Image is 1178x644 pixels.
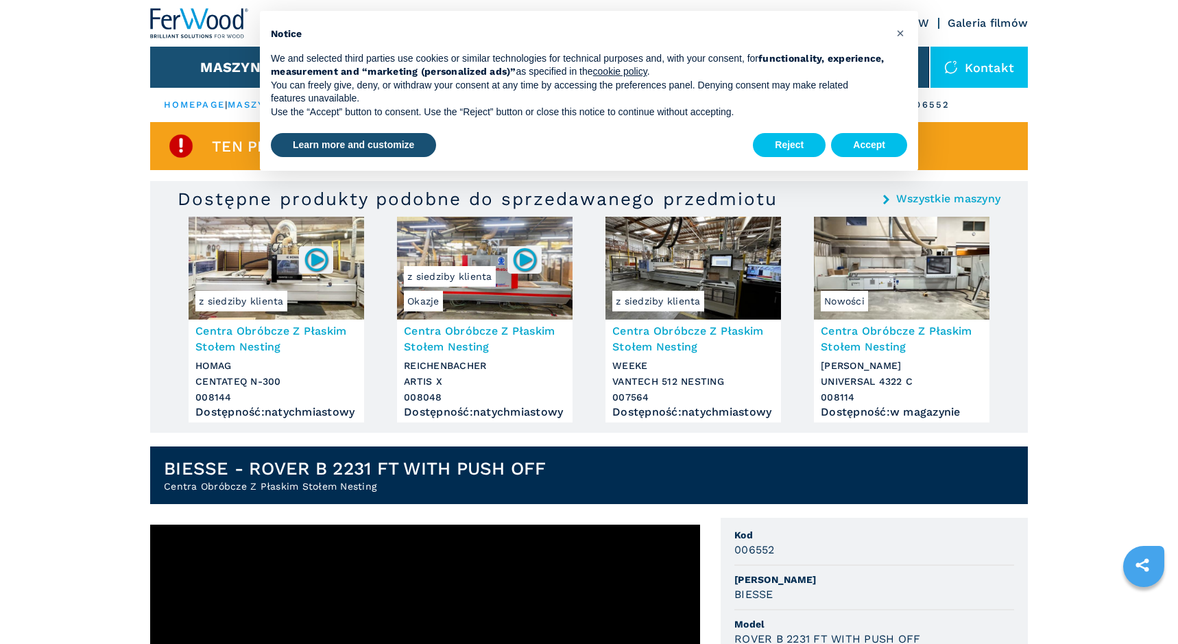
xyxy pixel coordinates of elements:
div: Dostępność : natychmiastowy [612,409,774,416]
button: Accept [831,133,907,158]
a: Centra Obróbcze Z Płaskim Stołem Nesting MORBIDELLI UNIVERSAL 4322 CNowościCentra Obróbcze Z Płas... [814,217,989,422]
span: Nowości [821,291,868,311]
h3: Centra Obróbcze Z Płaskim Stołem Nesting [612,323,774,355]
span: | [225,99,228,110]
span: Model [734,617,1014,631]
img: Centra Obróbcze Z Płaskim Stołem Nesting REICHENBACHER ARTIS X [397,217,573,320]
a: Centra Obróbcze Z Płaskim Stołem Nesting REICHENBACHER ARTIS XOkazjez siedziby klienta008048Centr... [397,217,573,422]
h3: WEEKE VANTECH 512 NESTING 007564 [612,358,774,405]
button: Learn more and customize [271,133,436,158]
img: SoldProduct [167,132,195,160]
h3: 006552 [734,542,775,558]
span: z siedziby klienta [195,291,287,311]
h3: Dostępne produkty podobne do sprzedawanego przedmiotu [178,188,778,210]
a: cookie policy [593,66,647,77]
span: [PERSON_NAME] [734,573,1014,586]
div: Dostępność : natychmiastowy [195,409,357,416]
p: Use the “Accept” button to consent. Use the “Reject” button or close this notice to continue with... [271,106,885,119]
div: Dostępność : w magazynie [821,409,983,416]
span: Kod [734,528,1014,542]
h3: REICHENBACHER ARTIS X 008048 [404,358,566,405]
img: Kontakt [944,60,958,74]
button: Close this notice [889,22,911,44]
h1: BIESSE - ROVER B 2231 FT WITH PUSH OFF [164,457,546,479]
a: Centra Obróbcze Z Płaskim Stołem Nesting WEEKE VANTECH 512 NESTINGz siedziby klientaCentra Obróbc... [605,217,781,422]
img: Ferwood [150,8,249,38]
span: Ten przedmiot jest już sprzedany [212,139,509,154]
h2: Notice [271,27,885,41]
div: Dostępność : natychmiastowy [404,409,566,416]
p: We and selected third parties use cookies or similar technologies for technical purposes and, wit... [271,52,885,79]
h3: HOMAG CENTATEQ N-300 008144 [195,358,357,405]
h3: Centra Obróbcze Z Płaskim Stołem Nesting [821,323,983,355]
a: sharethis [1125,548,1159,582]
span: z siedziby klienta [612,291,704,311]
img: 008048 [512,246,538,273]
img: Centra Obróbcze Z Płaskim Stołem Nesting HOMAG CENTATEQ N-300 [189,217,364,320]
span: × [896,25,904,41]
a: Wszystkie maszyny [896,193,1000,204]
a: Centra Obróbcze Z Płaskim Stołem Nesting HOMAG CENTATEQ N-300z siedziby klienta008144Centra Obrób... [189,217,364,422]
h3: Centra Obróbcze Z Płaskim Stołem Nesting [404,323,566,355]
img: 008144 [303,246,330,273]
p: You can freely give, deny, or withdraw your consent at any time by accessing the preferences pane... [271,79,885,106]
button: Reject [753,133,826,158]
strong: functionality, experience, measurement and “marketing (personalized ads)” [271,53,885,77]
a: HOMEPAGE [164,99,225,110]
span: Okazje [404,291,443,311]
h3: Centra Obróbcze Z Płaskim Stołem Nesting [195,323,357,355]
button: Maszyny [200,59,269,75]
img: Centra Obróbcze Z Płaskim Stołem Nesting WEEKE VANTECH 512 NESTING [605,217,781,320]
img: Centra Obróbcze Z Płaskim Stołem Nesting MORBIDELLI UNIVERSAL 4322 C [814,217,989,320]
span: z siedziby klienta [404,266,496,287]
a: Galeria filmów [948,16,1029,29]
h2: Centra Obróbcze Z Płaskim Stołem Nesting [164,479,546,493]
h3: [PERSON_NAME] UNIVERSAL 4322 C 008114 [821,358,983,405]
div: Kontakt [930,47,1028,88]
h3: BIESSE [734,586,773,602]
a: maszyny [228,99,280,110]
